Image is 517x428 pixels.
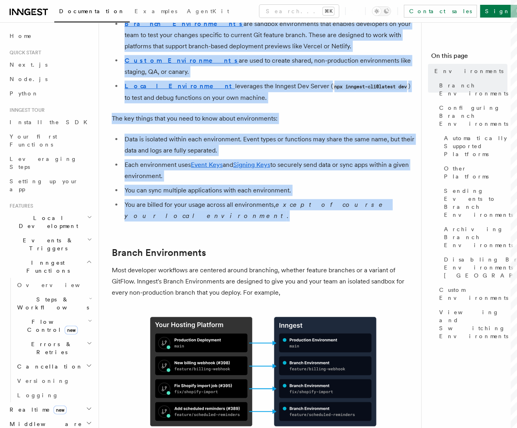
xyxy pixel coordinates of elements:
span: new [53,406,67,414]
a: Home [6,29,94,43]
li: Data is isolated within each environment. Event types or functions may share the same name, but t... [122,134,415,156]
span: Branch Environments [439,81,508,97]
span: Local Development [6,214,87,230]
a: Configuring Branch Environments [436,101,507,131]
span: Configuring Branch Environments [439,104,508,128]
span: Features [6,203,33,209]
li: You are billed for your usage across all environments, . [122,199,415,222]
span: Inngest tour [6,107,45,113]
a: Disabling Branch Environments in [GEOGRAPHIC_DATA] [441,252,507,283]
a: Leveraging Steps [6,152,94,174]
button: Events & Triggers [6,233,94,256]
a: Examples [130,2,182,22]
a: Other Platforms [441,161,507,184]
span: Versioning [17,378,70,384]
p: The key things that you need to know about environments: [112,113,415,124]
a: Contact sales [404,5,477,18]
a: Install the SDK [6,115,94,129]
code: npx inngest-cli@latest dev [333,83,408,90]
button: Toggle dark mode [372,6,391,16]
span: Python [10,90,39,97]
a: Logging [14,388,94,402]
span: Node.js [10,76,48,82]
a: Custom Environments [436,283,507,305]
li: You can sync multiple applications with each environment. [122,185,415,196]
p: Most developer workflows are centered around branching, whether feature branches or a variant of ... [112,265,415,298]
span: Next.js [10,61,48,68]
a: AgentKit [182,2,234,22]
a: Overview [14,278,94,292]
a: Viewing and Switching Environments [436,305,507,343]
a: Node.js [6,72,94,86]
a: Documentation [54,2,130,22]
button: Local Development [6,211,94,233]
a: Branch Environments [112,247,206,258]
a: Setting up your app [6,174,94,196]
span: Flow Control [14,318,88,334]
a: Branch Environments [436,78,507,101]
span: Middleware [6,420,82,428]
span: Home [10,32,32,40]
div: Inngest Functions [6,278,94,402]
span: Setting up your app [10,178,78,192]
a: Environments [431,64,507,78]
a: Automatically Supported Platforms [441,131,507,161]
span: Sending Events to Branch Environments [444,187,513,219]
a: Versioning [14,374,94,388]
span: Cancellation [14,363,83,371]
button: Inngest Functions [6,256,94,278]
span: Inngest Functions [6,259,86,275]
span: Leveraging Steps [10,156,77,170]
a: Event Keys [191,161,223,168]
button: Cancellation [14,359,94,374]
span: Custom Environments [439,286,508,302]
span: new [65,326,78,335]
li: are used to create shared, non-production environments like staging, QA, or canary. [122,55,415,77]
a: Branch Environments [125,20,244,28]
a: Signing Keys [233,161,270,168]
li: are sandbox environments that enables developers on your team to test your changes specific to cu... [122,18,415,52]
span: Other Platforms [444,164,507,180]
a: Your first Functions [6,129,94,152]
span: Logging [17,392,59,398]
a: Sending Events to Branch Environments [441,184,507,222]
span: Realtime [6,406,67,414]
a: Next.js [6,57,94,72]
button: Realtimenew [6,402,94,417]
span: Automatically Supported Platforms [444,134,507,158]
h4: On this page [431,51,507,64]
a: Custom Environments [125,57,239,64]
button: Search...⌘K [259,5,339,18]
span: Viewing and Switching Environments [439,308,508,340]
li: Each environment uses and to securely send data or sync apps within a given environment. [122,159,415,182]
span: Errors & Retries [14,340,87,356]
button: Flow Controlnew [14,315,94,337]
span: Quick start [6,50,41,56]
span: Install the SDK [10,119,92,125]
button: Steps & Workflows [14,292,94,315]
span: Archiving Branch Environments [444,225,513,249]
span: Steps & Workflows [14,295,89,311]
a: Archiving Branch Environments [441,222,507,252]
kbd: ⌘K [323,7,334,15]
button: Errors & Retries [14,337,94,359]
span: Examples [135,8,177,14]
a: Local Environment [125,82,235,90]
span: AgentKit [187,8,229,14]
span: Events & Triggers [6,236,87,252]
span: Overview [17,282,99,288]
span: Your first Functions [10,133,57,148]
span: Environments [434,67,503,75]
li: leverages the Inngest Dev Server ( ) to test and debug functions on your own machine. [122,81,415,103]
span: Documentation [59,8,125,14]
a: Python [6,86,94,101]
